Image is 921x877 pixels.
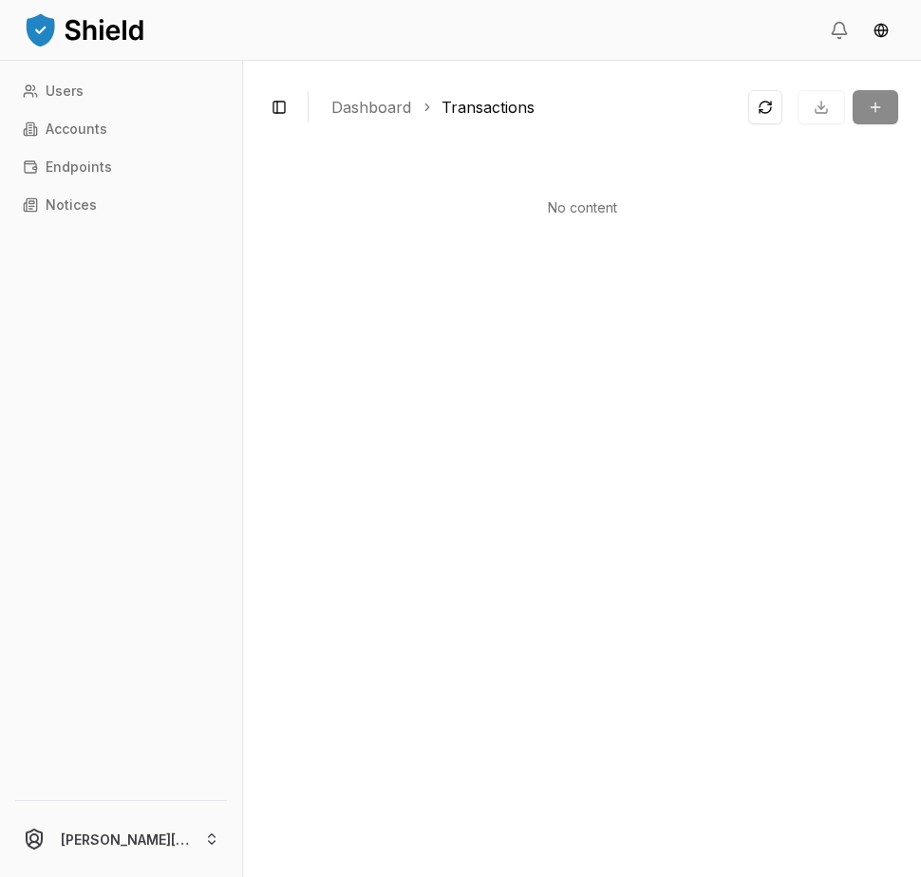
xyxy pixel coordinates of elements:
[23,10,146,48] img: ShieldPay Logo
[266,198,898,217] p: No content
[442,96,535,119] a: Transactions
[331,96,733,119] nav: breadcrumb
[15,152,227,182] a: Endpoints
[8,809,235,869] button: [PERSON_NAME][EMAIL_ADDRESS][DOMAIN_NAME]
[46,198,97,212] p: Notices
[15,190,227,220] a: Notices
[15,114,227,144] a: Accounts
[46,160,112,174] p: Endpoints
[46,84,84,98] p: Users
[46,122,107,136] p: Accounts
[331,96,411,119] a: Dashboard
[15,76,227,106] a: Users
[61,830,189,849] p: [PERSON_NAME][EMAIL_ADDRESS][DOMAIN_NAME]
